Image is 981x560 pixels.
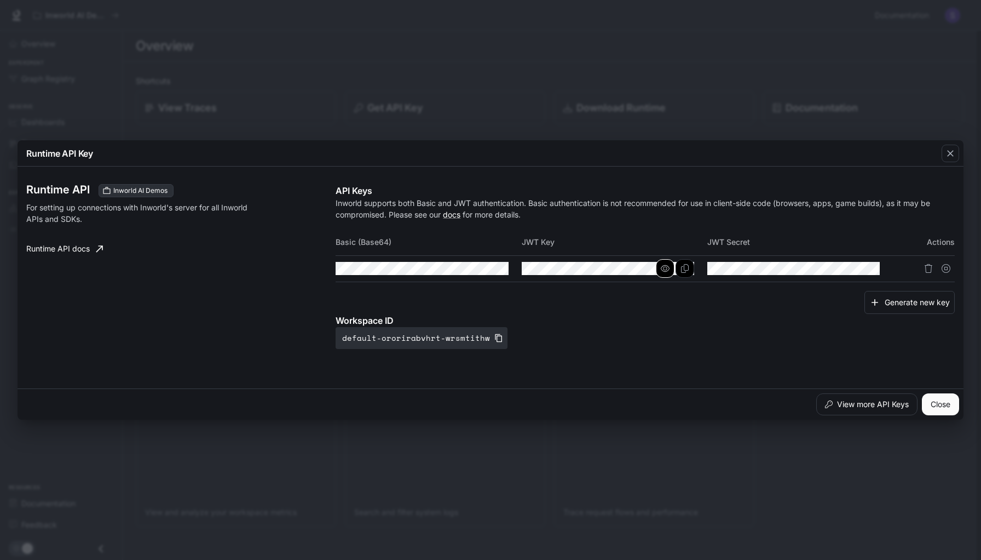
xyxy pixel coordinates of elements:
[336,197,955,220] p: Inworld supports both Basic and JWT authentication. Basic authentication is not recommended for u...
[816,393,917,415] button: View more API Keys
[109,186,172,196] span: Inworld AI Demos
[26,202,252,225] p: For setting up connections with Inworld's server for all Inworld APIs and SDKs.
[99,184,174,197] div: These keys will apply to your current workspace only
[26,184,90,195] h3: Runtime API
[522,229,707,255] th: JWT Key
[22,238,107,260] a: Runtime API docs
[336,229,521,255] th: Basic (Base64)
[336,314,955,327] p: Workspace ID
[707,229,893,255] th: JWT Secret
[26,147,93,160] p: Runtime API Key
[443,210,460,219] a: docs
[922,393,959,415] button: Close
[893,229,955,255] th: Actions
[937,260,955,277] button: Suspend API key
[676,259,694,278] button: Copy Key
[864,291,955,315] button: Generate new key
[336,327,507,349] button: default-ororirabvhrt-wrsmtithw
[336,184,955,197] p: API Keys
[920,260,937,277] button: Delete API key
